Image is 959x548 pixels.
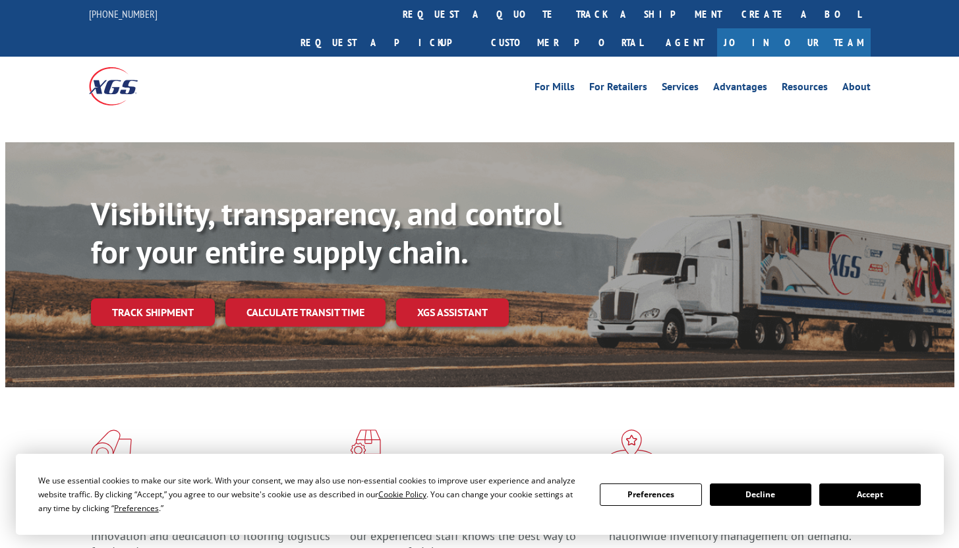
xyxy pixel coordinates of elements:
a: Request a pickup [291,28,481,57]
a: Agent [653,28,717,57]
a: Services [662,82,699,96]
a: XGS ASSISTANT [396,298,509,327]
a: Join Our Team [717,28,871,57]
span: Cookie Policy [378,489,426,500]
button: Accept [819,483,921,506]
button: Decline [710,483,811,506]
img: xgs-icon-total-supply-chain-intelligence-red [91,429,132,464]
b: Visibility, transparency, and control for your entire supply chain. [91,193,562,272]
button: Preferences [600,483,701,506]
span: Preferences [114,503,159,514]
a: Calculate transit time [225,298,386,327]
div: Cookie Consent Prompt [16,454,944,535]
a: Advantages [713,82,767,96]
img: xgs-icon-focused-on-flooring-red [350,429,381,464]
a: About [842,82,871,96]
a: [PHONE_NUMBER] [89,7,158,20]
a: Resources [782,82,828,96]
a: Track shipment [91,298,215,326]
a: Customer Portal [481,28,653,57]
a: For Retailers [589,82,647,96]
div: We use essential cookies to make our site work. With your consent, we may also use non-essential ... [38,474,584,515]
img: xgs-icon-flagship-distribution-model-red [609,429,654,464]
a: For Mills [535,82,575,96]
